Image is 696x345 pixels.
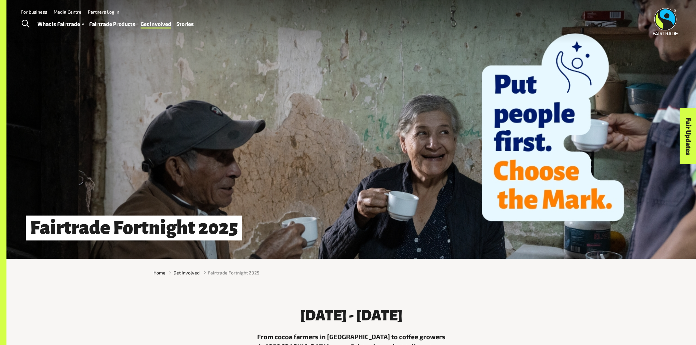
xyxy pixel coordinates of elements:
span: Fairtrade Fortnight 2025 [208,269,259,276]
h3: [DATE] - [DATE] [254,307,448,324]
a: Get Involved [141,19,171,29]
a: Partners Log In [88,9,119,15]
a: Fairtrade Products [89,19,135,29]
a: Stories [176,19,194,29]
h1: Fairtrade Fortnight 2025 [26,216,242,240]
a: For business [21,9,47,15]
a: What is Fairtrade [37,19,84,29]
img: Fairtrade Australia New Zealand logo [653,8,678,35]
a: Media Centre [54,9,81,15]
a: Toggle Search [17,16,33,32]
a: Home [153,269,165,276]
a: Get Involved [174,269,200,276]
